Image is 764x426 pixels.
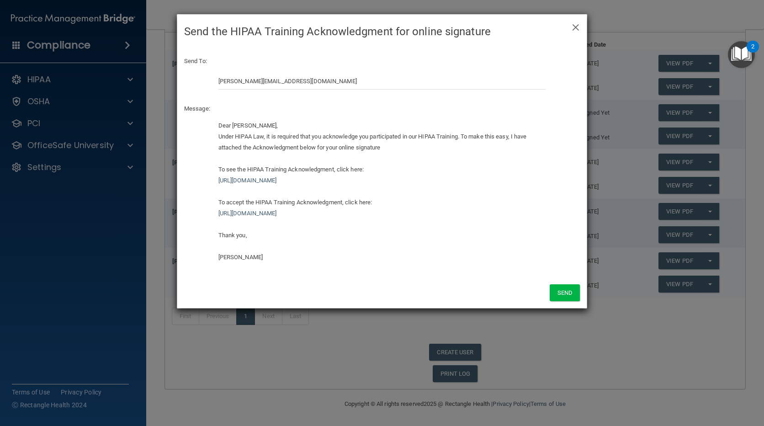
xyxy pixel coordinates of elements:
button: Send [550,284,580,301]
p: Message: [184,103,580,114]
h4: Send the HIPAA Training Acknowledgment for online signature [184,21,580,42]
div: Dear [PERSON_NAME], Under HIPAA Law, it is required that you acknowledge you participated in our ... [218,120,546,263]
input: Email Address [218,73,546,90]
iframe: Drift Widget Chat Controller [606,361,753,398]
p: Send To: [184,56,580,67]
a: [URL][DOMAIN_NAME] [218,177,277,184]
a: [URL][DOMAIN_NAME] [218,210,277,217]
span: × [572,17,580,35]
div: 2 [751,47,754,59]
button: Open Resource Center, 2 new notifications [728,41,755,68]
